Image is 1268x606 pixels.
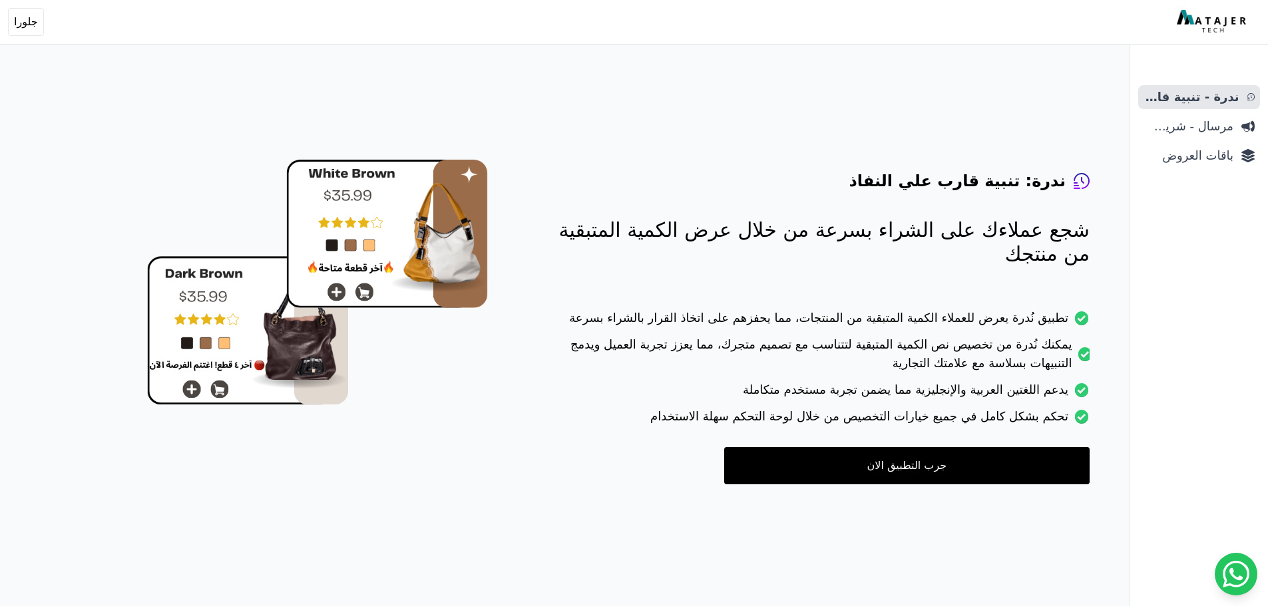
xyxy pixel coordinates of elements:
[849,170,1066,192] h4: ندرة: تنبية قارب علي النفاذ
[541,380,1090,407] li: يدعم اللغتين العربية والإنجليزية مما يضمن تجربة مستخدم متكاملة
[541,309,1090,335] li: تطبيق نُدرة يعرض للعملاء الكمية المتبقية من المنتجات، مما يحفزهم على اتخاذ القرار بالشراء بسرعة
[1144,146,1233,165] span: باقات العروض
[724,447,1090,484] a: جرب التطبيق الان
[541,335,1090,380] li: يمكنك نُدرة من تخصيص نص الكمية المتبقية لتتناسب مع تصميم متجرك، مما يعزز تجربة العميل ويدمج التنب...
[14,14,38,30] span: جلورا
[1144,88,1239,106] span: ندرة - تنبية قارب علي النفاذ
[1177,10,1249,34] img: MatajerTech Logo
[147,160,488,405] img: hero
[541,407,1090,434] li: تحكم بشكل كامل في جميع خيارات التخصيص من خلال لوحة التحكم سهلة الاستخدام
[541,218,1090,266] p: شجع عملاءك على الشراء بسرعة من خلال عرض الكمية المتبقية من منتجك
[1144,117,1233,136] span: مرسال - شريط دعاية
[8,8,44,36] button: جلورا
